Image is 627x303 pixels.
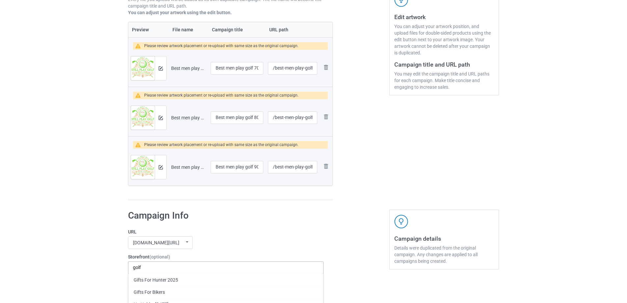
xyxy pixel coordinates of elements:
[131,106,155,134] img: original.png
[144,141,299,149] div: Please review artwork placement or re-upload with same size as the original campaign.
[394,61,494,68] h3: Campaign title and URL path
[128,10,232,15] b: You can adjust your artwork using the edit button.
[394,235,494,242] h3: Campaign details
[266,22,320,37] th: URL path
[149,254,170,259] span: (optional)
[128,254,324,260] label: Storefront
[128,274,323,286] div: Gifts For Hunter 2025
[208,22,266,37] th: Campaign title
[144,42,299,50] div: Please review artwork placement or re-upload with same size as the original campaign.
[171,114,206,121] div: Best men play golf 80s.png
[394,245,494,264] div: Details were duplicated from the original campaign. Any changes are applied to all campaigns bein...
[171,65,206,72] div: Best men play golf 70s.png
[131,155,155,184] img: original.png
[128,22,169,37] th: Preview
[131,56,155,85] img: original.png
[171,164,206,170] div: Best men play golf 90s.png
[394,23,494,56] div: You can adjust your artwork position, and upload files for double-sided products using the edit b...
[394,13,494,21] h3: Edit artwork
[394,215,408,228] img: svg+xml;base64,PD94bWwgdmVyc2lvbj0iMS4wIiBlbmNvZGluZz0iVVRGLTgiPz4KPHN2ZyB3aWR0aD0iNDJweCIgaGVpZ2...
[322,162,330,170] img: svg+xml;base64,PD94bWwgdmVyc2lvbj0iMS4wIiBlbmNvZGluZz0iVVRGLTgiPz4KPHN2ZyB3aWR0aD0iMjhweCIgaGVpZ2...
[135,142,144,147] img: warning
[144,92,299,99] div: Please review artwork placement or re-upload with same size as the original campaign.
[128,228,324,235] label: URL
[133,240,179,245] div: [DOMAIN_NAME][URL]
[169,22,208,37] th: File name
[322,113,330,121] img: svg+xml;base64,PD94bWwgdmVyc2lvbj0iMS4wIiBlbmNvZGluZz0iVVRGLTgiPz4KPHN2ZyB3aWR0aD0iMjhweCIgaGVpZ2...
[159,116,163,120] img: svg+xml;base64,PD94bWwgdmVyc2lvbj0iMS4wIiBlbmNvZGluZz0iVVRGLTgiPz4KPHN2ZyB3aWR0aD0iMTRweCIgaGVpZ2...
[159,66,163,71] img: svg+xml;base64,PD94bWwgdmVyc2lvbj0iMS4wIiBlbmNvZGluZz0iVVRGLTgiPz4KPHN2ZyB3aWR0aD0iMTRweCIgaGVpZ2...
[394,71,494,90] div: You may edit the campaign title and URL paths for each campaign. Make title concise and engaging ...
[322,63,330,71] img: svg+xml;base64,PD94bWwgdmVyc2lvbj0iMS4wIiBlbmNvZGluZz0iVVRGLTgiPz4KPHN2ZyB3aWR0aD0iMjhweCIgaGVpZ2...
[159,165,163,169] img: svg+xml;base64,PD94bWwgdmVyc2lvbj0iMS4wIiBlbmNvZGluZz0iVVRGLTgiPz4KPHN2ZyB3aWR0aD0iMTRweCIgaGVpZ2...
[135,44,144,48] img: warning
[128,286,323,298] div: Gifts For Bikers
[135,93,144,98] img: warning
[128,210,324,222] h1: Campaign Info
